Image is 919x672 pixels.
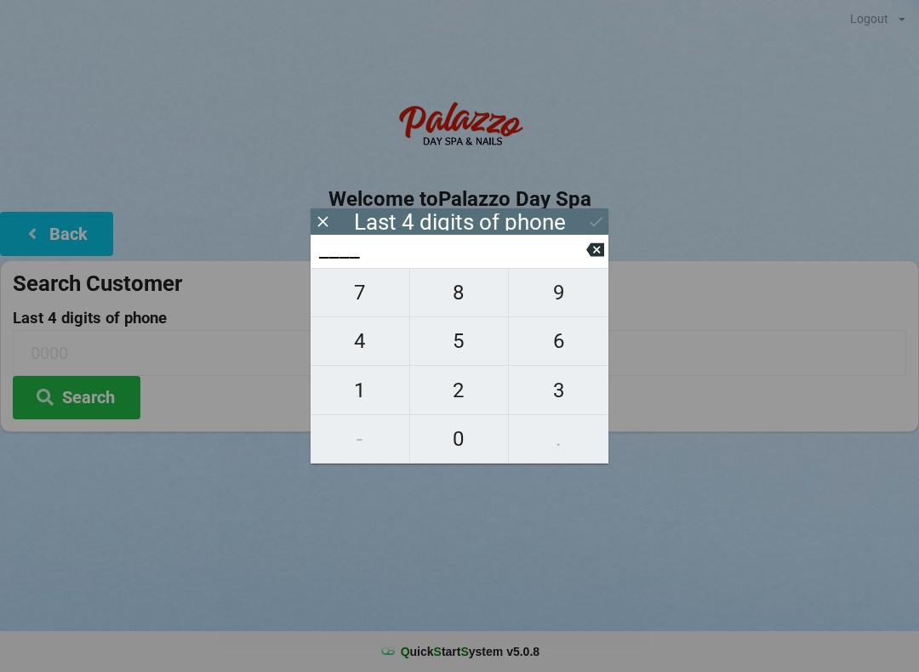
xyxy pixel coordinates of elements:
span: 9 [509,275,608,310]
button: 2 [410,366,510,414]
span: 4 [311,323,409,359]
button: 5 [410,317,510,366]
button: 9 [509,268,608,317]
span: 3 [509,373,608,408]
span: 6 [509,323,608,359]
button: 6 [509,317,608,366]
span: 8 [410,275,509,310]
button: 8 [410,268,510,317]
span: 0 [410,421,509,457]
button: 7 [311,268,410,317]
button: 1 [311,366,410,414]
button: 4 [311,317,410,366]
button: 0 [410,415,510,464]
span: 5 [410,323,509,359]
span: 1 [311,373,409,408]
div: Last 4 digits of phone [354,214,566,231]
button: 3 [509,366,608,414]
span: 2 [410,373,509,408]
span: 7 [311,275,409,310]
